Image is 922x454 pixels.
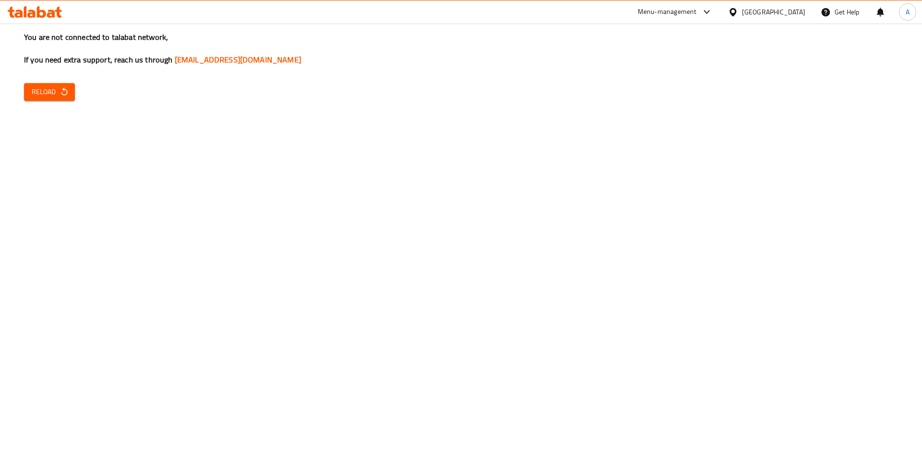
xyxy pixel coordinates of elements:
[24,83,75,101] button: Reload
[638,6,697,18] div: Menu-management
[32,86,67,98] span: Reload
[906,7,910,17] span: A
[24,32,898,65] h3: You are not connected to talabat network, If you need extra support, reach us through
[742,7,805,17] div: [GEOGRAPHIC_DATA]
[175,52,301,67] a: [EMAIL_ADDRESS][DOMAIN_NAME]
